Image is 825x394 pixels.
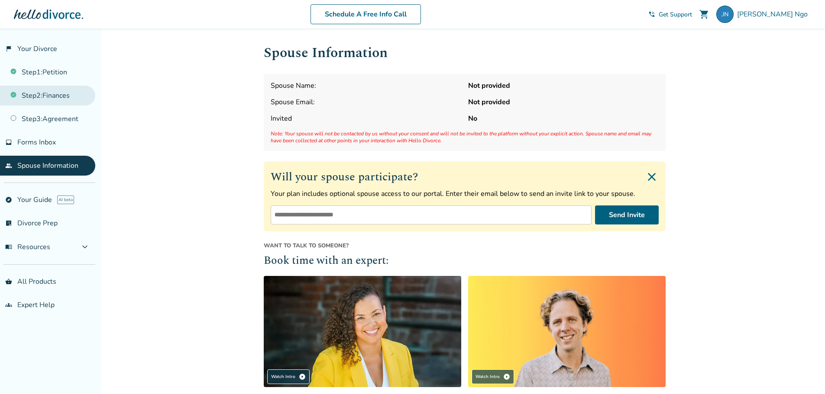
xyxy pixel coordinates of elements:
span: phone_in_talk [648,11,655,18]
span: AI beta [57,195,74,204]
a: phone_in_talkGet Support [648,10,692,19]
span: inbox [5,139,12,146]
div: Watch Intro [472,369,514,384]
span: [PERSON_NAME] Ngo [737,10,811,19]
img: James Traub [468,276,666,387]
span: menu_book [5,243,12,250]
h1: Spouse Information [264,42,666,64]
span: Spouse Name: [271,81,461,90]
span: play_circle [299,373,306,380]
strong: No [468,114,659,123]
img: Close invite form [645,170,659,184]
strong: Not provided [468,81,659,90]
div: Watch Intro [267,369,310,384]
span: shopping_basket [5,278,12,285]
p: Your plan includes optional spouse access to our portal. Enter their email below to send an invit... [271,189,659,199]
span: Note: Your spouse will not be contacted by us without your consent and will not be invited to the... [271,130,659,144]
a: Schedule A Free Info Call [311,4,421,24]
h2: Book time with an expert: [264,253,666,269]
strong: Not provided [468,97,659,107]
span: Want to talk to someone? [264,242,666,250]
span: list_alt_check [5,220,12,227]
img: jessica.ngo0406@gmail.com [716,6,734,23]
img: Claudia Brown Coulter [264,276,461,387]
span: Invited [271,114,461,123]
span: Get Support [659,10,692,19]
button: Send Invite [595,205,659,224]
span: people [5,162,12,169]
span: shopping_cart [699,9,709,19]
h2: Will your spouse participate? [271,168,659,186]
span: expand_more [80,242,90,252]
span: play_circle [503,373,510,380]
span: flag_2 [5,45,12,52]
span: explore [5,196,12,203]
span: groups [5,301,12,308]
span: Resources [5,242,50,252]
span: Forms Inbox [17,138,56,147]
span: Spouse Email: [271,97,461,107]
iframe: Chat Widget [782,352,825,394]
